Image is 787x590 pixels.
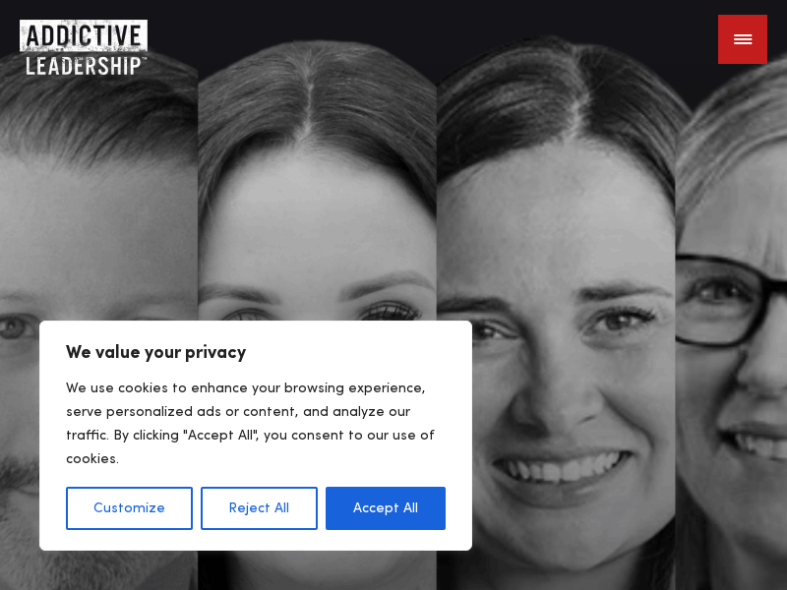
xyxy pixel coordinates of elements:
[20,20,138,59] a: Home
[66,341,446,365] p: We value your privacy
[66,487,193,530] button: Customize
[66,377,446,471] p: We use cookies to enhance your browsing experience, serve personalized ads or content, and analyz...
[39,321,472,551] div: We value your privacy
[201,487,317,530] button: Reject All
[326,487,446,530] button: Accept All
